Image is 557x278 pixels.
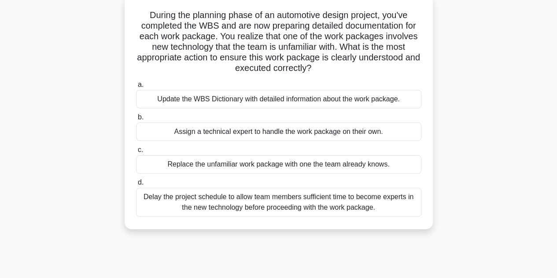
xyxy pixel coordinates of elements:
div: Update the WBS Dictionary with detailed information about the work package. [136,90,421,108]
div: Assign a technical expert to handle the work package on their own. [136,122,421,141]
span: a. [138,81,144,88]
div: Replace the unfamiliar work package with one the team already knows. [136,155,421,174]
span: d. [138,178,144,186]
span: b. [138,113,144,121]
div: Delay the project schedule to allow team members sufficient time to become experts in the new tec... [136,188,421,217]
span: c. [138,146,143,153]
h5: During the planning phase of an automotive design project, you've completed the WBS and are now p... [135,10,422,74]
